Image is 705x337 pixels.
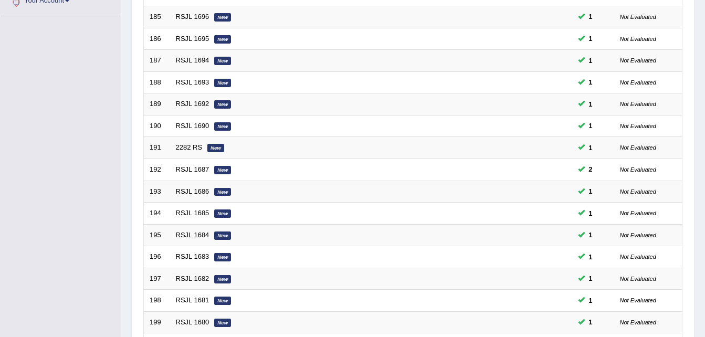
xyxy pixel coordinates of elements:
a: RSJL 1686 [176,187,209,195]
em: New [207,144,224,152]
span: You can still take this question [585,99,597,110]
td: 187 [144,50,170,72]
span: You can still take this question [585,186,597,197]
span: You can still take this question [585,208,597,219]
td: 193 [144,181,170,203]
small: Not Evaluated [620,144,656,151]
a: RSJL 1695 [176,35,209,43]
small: Not Evaluated [620,14,656,20]
em: New [214,275,231,283]
a: RSJL 1680 [176,318,209,326]
span: You can still take this question [585,164,597,175]
em: New [214,231,231,240]
td: 188 [144,71,170,93]
a: RSJL 1681 [176,296,209,304]
small: Not Evaluated [620,210,656,216]
span: You can still take this question [585,77,597,88]
a: RSJL 1687 [176,165,209,173]
em: New [214,188,231,196]
span: You can still take this question [585,273,597,284]
small: Not Evaluated [620,166,656,173]
em: New [214,253,231,261]
em: New [214,13,231,22]
td: 197 [144,268,170,290]
em: New [214,122,231,131]
span: You can still take this question [585,229,597,240]
small: Not Evaluated [620,319,656,325]
em: New [214,297,231,305]
td: 190 [144,115,170,137]
small: Not Evaluated [620,101,656,107]
span: You can still take this question [585,317,597,328]
small: Not Evaluated [620,254,656,260]
td: 195 [144,224,170,246]
a: RSJL 1682 [176,275,209,282]
em: New [214,35,231,44]
td: 198 [144,290,170,312]
td: 185 [144,6,170,28]
small: Not Evaluated [620,79,656,86]
td: 199 [144,311,170,333]
small: Not Evaluated [620,232,656,238]
td: 194 [144,203,170,225]
em: New [214,166,231,174]
small: Not Evaluated [620,36,656,42]
a: RSJL 1692 [176,100,209,108]
span: You can still take this question [585,120,597,131]
small: Not Evaluated [620,123,656,129]
span: You can still take this question [585,295,597,306]
td: 189 [144,93,170,115]
small: Not Evaluated [620,297,656,303]
span: You can still take this question [585,142,597,153]
em: New [214,209,231,218]
span: You can still take this question [585,251,597,262]
a: RSJL 1690 [176,122,209,130]
span: You can still take this question [585,55,597,66]
em: New [214,79,231,87]
a: RSJL 1683 [176,252,209,260]
em: New [214,57,231,65]
td: 196 [144,246,170,268]
span: You can still take this question [585,11,597,22]
small: Not Evaluated [620,276,656,282]
a: RSJL 1696 [176,13,209,20]
a: 2282 RS [176,143,203,151]
a: RSJL 1685 [176,209,209,217]
span: You can still take this question [585,33,597,44]
td: 186 [144,28,170,50]
a: RSJL 1694 [176,56,209,64]
small: Not Evaluated [620,57,656,64]
a: RSJL 1693 [176,78,209,86]
td: 192 [144,159,170,181]
a: RSJL 1684 [176,231,209,239]
em: New [214,100,231,109]
small: Not Evaluated [620,188,656,195]
em: New [214,319,231,327]
td: 191 [144,137,170,159]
